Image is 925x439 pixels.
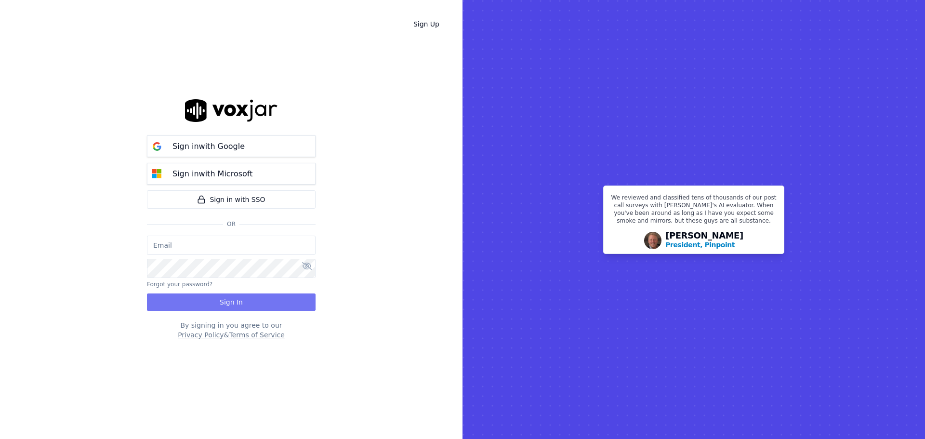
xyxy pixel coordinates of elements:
[185,99,277,122] img: logo
[147,280,212,288] button: Forgot your password?
[178,330,224,340] button: Privacy Policy
[665,231,743,250] div: [PERSON_NAME]
[147,137,167,156] img: google Sign in button
[223,220,239,228] span: Or
[406,15,447,33] a: Sign Up
[147,163,316,185] button: Sign inwith Microsoft
[172,141,245,152] p: Sign in with Google
[147,164,167,184] img: microsoft Sign in button
[147,236,316,255] input: Email
[147,293,316,311] button: Sign In
[147,320,316,340] div: By signing in you agree to our &
[147,190,316,209] a: Sign in with SSO
[147,135,316,157] button: Sign inwith Google
[609,194,778,228] p: We reviewed and classified tens of thousands of our post call surveys with [PERSON_NAME]'s AI eva...
[665,240,735,250] p: President, Pinpoint
[229,330,284,340] button: Terms of Service
[172,168,252,180] p: Sign in with Microsoft
[644,232,661,249] img: Avatar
